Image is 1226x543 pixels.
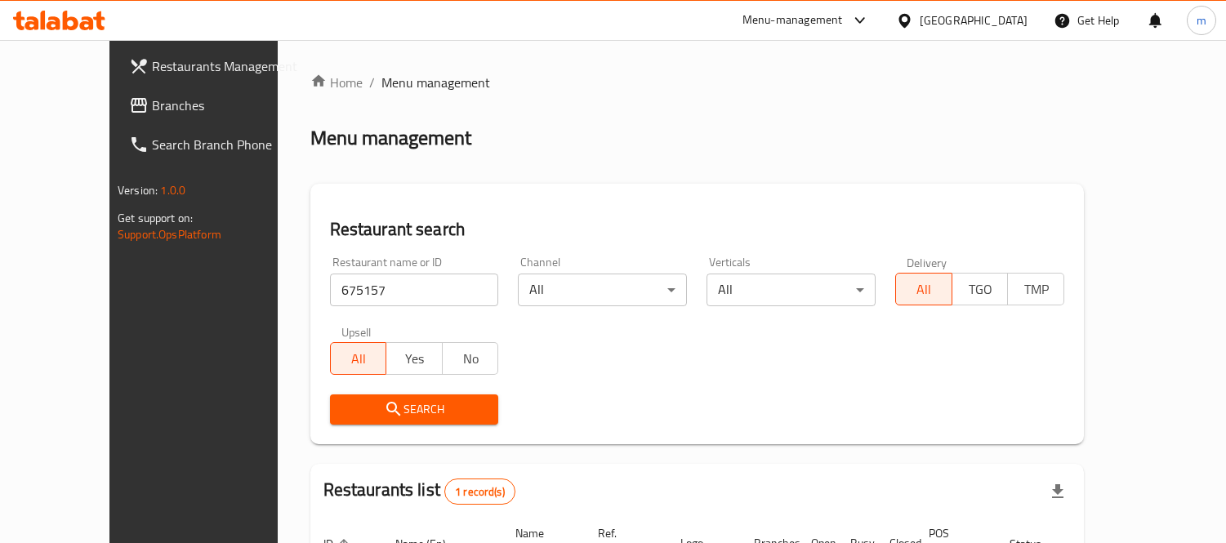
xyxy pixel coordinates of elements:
[386,342,443,375] button: Yes
[442,342,499,375] button: No
[118,207,193,229] span: Get support on:
[160,180,185,201] span: 1.0.0
[116,125,314,164] a: Search Branch Phone
[445,484,515,500] span: 1 record(s)
[341,326,372,337] label: Upsell
[152,96,301,115] span: Branches
[1197,11,1206,29] span: m
[1014,278,1058,301] span: TMP
[895,273,952,305] button: All
[152,56,301,76] span: Restaurants Management
[907,256,947,268] label: Delivery
[952,273,1009,305] button: TGO
[742,11,843,30] div: Menu-management
[920,11,1028,29] div: [GEOGRAPHIC_DATA]
[1038,472,1077,511] div: Export file
[959,278,1002,301] span: TGO
[1007,273,1064,305] button: TMP
[330,394,499,425] button: Search
[343,399,486,420] span: Search
[707,274,876,306] div: All
[310,73,363,92] a: Home
[118,224,221,245] a: Support.OpsPlatform
[518,274,687,306] div: All
[330,342,387,375] button: All
[444,478,515,505] div: Total records count
[903,278,946,301] span: All
[116,86,314,125] a: Branches
[323,478,515,505] h2: Restaurants list
[118,180,158,201] span: Version:
[330,274,499,306] input: Search for restaurant name or ID..
[310,73,1084,92] nav: breadcrumb
[330,217,1064,242] h2: Restaurant search
[393,347,436,371] span: Yes
[337,347,381,371] span: All
[381,73,490,92] span: Menu management
[116,47,314,86] a: Restaurants Management
[369,73,375,92] li: /
[310,125,471,151] h2: Menu management
[152,135,301,154] span: Search Branch Phone
[449,347,493,371] span: No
